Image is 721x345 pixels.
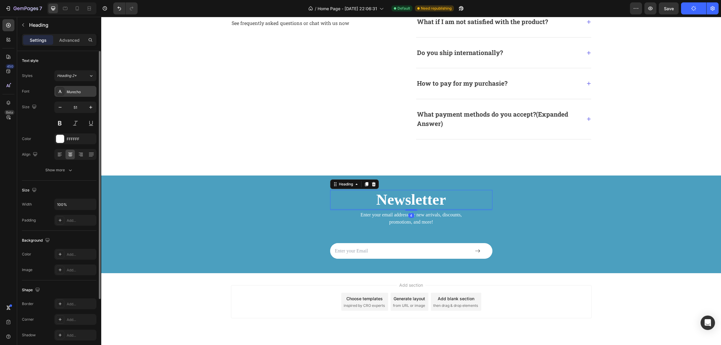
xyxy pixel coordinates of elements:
[292,279,324,285] div: Generate layout
[242,286,284,292] span: inspired by CRO experts
[59,37,80,43] p: Advanced
[113,2,138,14] div: Undo/Redo
[67,218,95,223] div: Add...
[316,93,479,112] p: (Expanded Answer)
[2,2,45,14] button: 7
[296,265,324,271] span: Add section
[67,252,95,257] div: Add...
[67,136,95,142] div: FFFFFF
[22,332,36,338] div: Shadow
[230,194,391,209] p: Enter your email address for new arrivals, discounts, promotions, and more!
[101,17,721,345] iframe: Design area
[701,316,715,330] div: Open Intercom Messenger
[315,5,316,12] span: /
[57,73,77,78] span: Heading 2*
[39,5,42,12] p: 7
[230,174,391,192] p: Newsletter
[67,317,95,322] div: Add...
[659,2,679,14] button: Save
[307,196,313,201] div: 4
[664,6,674,11] span: Save
[22,151,39,159] div: Align
[397,6,410,11] span: Default
[236,165,253,170] div: Heading
[67,301,95,307] div: Add...
[67,267,95,273] div: Add...
[30,37,47,43] p: Settings
[316,93,435,102] strong: What payment methods do you accept?
[318,5,377,12] span: Home Page - [DATE] 22:06:31
[67,89,95,94] div: Murecho
[22,165,96,176] button: Show more
[336,279,373,285] div: Add blank section
[22,317,34,322] div: Corner
[245,279,281,285] div: Choose templates
[22,301,34,307] div: Border
[421,6,452,11] span: Need republishing
[67,333,95,338] div: Add...
[316,32,402,40] strong: Do you ship internationally?
[22,186,38,194] div: Size
[6,64,14,69] div: 450
[22,202,32,207] div: Width
[22,103,38,111] div: Size
[22,218,36,223] div: Padding
[315,92,480,113] div: Rich Text Editor. Editing area: main
[22,286,41,294] div: Shape
[45,167,73,173] div: Show more
[315,61,407,72] div: Rich Text Editor. Editing area: main
[316,1,447,9] strong: What if I am not satisfied with the product?
[22,58,38,63] div: Text style
[22,267,32,273] div: Image
[54,70,96,81] button: Heading 2*
[22,237,51,245] div: Background
[29,21,94,29] p: Heading
[5,110,14,115] div: Beta
[229,226,364,242] input: Enter your Email
[22,252,31,257] div: Color
[22,89,29,94] div: Font
[316,62,406,72] p: How to pay for my purchasie?
[315,30,403,42] div: Rich Text Editor. Editing area: main
[292,286,324,292] span: from URL or image
[22,136,31,142] div: Color
[55,199,96,210] input: Auto
[332,286,377,292] span: then drag & drop elements
[22,73,32,78] div: Styles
